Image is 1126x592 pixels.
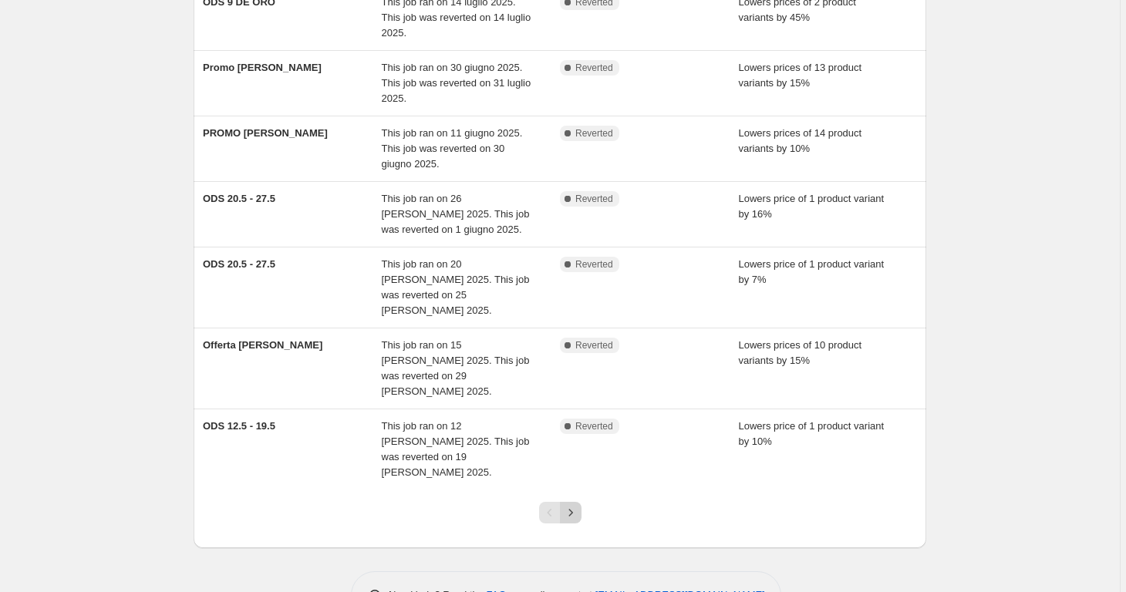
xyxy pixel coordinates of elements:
[575,258,613,271] span: Reverted
[739,339,862,366] span: Lowers prices of 10 product variants by 15%
[203,62,322,73] span: Promo [PERSON_NAME]
[382,339,530,397] span: This job ran on 15 [PERSON_NAME] 2025. This job was reverted on 29 [PERSON_NAME] 2025.
[739,420,885,447] span: Lowers price of 1 product variant by 10%
[203,258,275,270] span: ODS 20.5 - 27.5
[575,127,613,140] span: Reverted
[539,502,582,523] nav: Pagination
[739,258,885,285] span: Lowers price of 1 product variant by 7%
[560,502,582,523] button: Next
[382,420,530,478] span: This job ran on 12 [PERSON_NAME] 2025. This job was reverted on 19 [PERSON_NAME] 2025.
[382,193,530,235] span: This job ran on 26 [PERSON_NAME] 2025. This job was reverted on 1 giugno 2025.
[203,420,275,432] span: ODS 12.5 - 19.5
[575,339,613,351] span: Reverted
[739,193,885,220] span: Lowers price of 1 product variant by 16%
[739,62,862,89] span: Lowers prices of 13 product variants by 15%
[382,127,523,170] span: This job ran on 11 giugno 2025. This job was reverted on 30 giugno 2025.
[739,127,862,154] span: Lowers prices of 14 product variants by 10%
[382,62,531,104] span: This job ran on 30 giugno 2025. This job was reverted on 31 luglio 2025.
[203,193,275,204] span: ODS 20.5 - 27.5
[203,127,328,139] span: PROMO [PERSON_NAME]
[575,62,613,74] span: Reverted
[575,193,613,205] span: Reverted
[382,258,530,316] span: This job ran on 20 [PERSON_NAME] 2025. This job was reverted on 25 [PERSON_NAME] 2025.
[575,420,613,432] span: Reverted
[203,339,322,351] span: Offerta [PERSON_NAME]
